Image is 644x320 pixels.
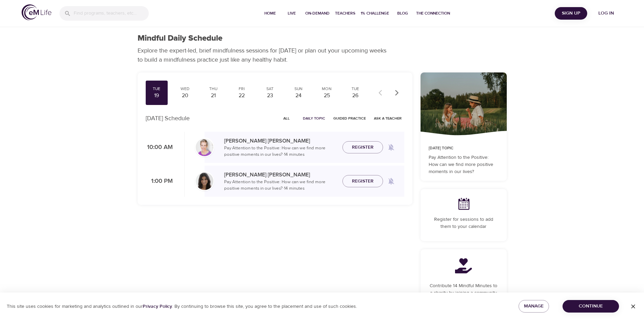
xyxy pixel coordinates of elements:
[361,10,389,17] span: 1% Challenge
[233,92,250,100] div: 22
[555,7,587,20] button: Sign Up
[333,115,366,122] span: Guided Practice
[557,9,585,18] span: Sign Up
[224,145,337,158] p: Pay Attention to the Positive: How can we find more positive moments in our lives? · 14 minutes
[429,282,499,304] p: Contribute 14 Mindful Minutes to a charity by joining a community and completing this program.
[205,86,222,92] div: Thu
[224,171,337,179] p: [PERSON_NAME] [PERSON_NAME]
[146,143,173,152] p: 10:00 AM
[233,86,250,92] div: Fri
[262,10,278,17] span: Home
[290,92,307,100] div: 24
[290,86,307,92] div: Sun
[429,216,499,230] p: Register for sessions to add them to your calendar
[303,115,325,122] span: Daily Topic
[352,143,374,152] span: Register
[138,46,391,64] p: Explore the expert-led, brief mindfulness sessions for [DATE] or plan out your upcoming weeks to ...
[590,7,622,20] button: Log in
[146,177,173,186] p: 1:00 PM
[352,177,374,186] span: Register
[74,6,149,21] input: Find programs, teachers, etc...
[176,86,193,92] div: Wed
[22,4,51,20] img: logo
[262,86,279,92] div: Sat
[148,86,165,92] div: Tue
[395,10,411,17] span: Blog
[335,10,355,17] span: Teachers
[416,10,450,17] span: The Connection
[342,141,383,154] button: Register
[176,92,193,100] div: 20
[371,113,404,124] button: Ask a Teacher
[196,172,213,190] img: Lara_Sragow-min.jpg
[429,154,499,175] p: Pay Attention to the Positive: How can we find more positive moments in our lives?
[146,114,190,123] p: [DATE] Schedule
[262,92,279,100] div: 23
[563,300,619,313] button: Continue
[593,9,620,18] span: Log in
[318,92,335,100] div: 25
[568,302,614,311] span: Continue
[300,113,328,124] button: Daily Topic
[279,115,295,122] span: All
[284,10,300,17] span: Live
[342,175,383,188] button: Register
[429,145,499,151] p: [DATE] Topic
[318,86,335,92] div: Mon
[347,86,364,92] div: Tue
[383,139,399,155] span: Remind me when a class goes live every Tuesday at 10:00 AM
[224,179,337,192] p: Pay Attention to the Positive: How can we find more positive moments in our lives? · 14 minutes
[143,303,172,310] a: Privacy Policy
[383,173,399,189] span: Remind me when a class goes live every Tuesday at 1:00 PM
[524,302,544,311] span: Manage
[148,92,165,100] div: 19
[205,92,222,100] div: 21
[138,34,222,43] h1: Mindful Daily Schedule
[374,115,402,122] span: Ask a Teacher
[305,10,330,17] span: On-Demand
[347,92,364,100] div: 26
[196,138,213,156] img: kellyb.jpg
[331,113,368,124] button: Guided Practice
[276,113,297,124] button: All
[519,300,549,313] button: Manage
[224,137,337,145] p: [PERSON_NAME] [PERSON_NAME]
